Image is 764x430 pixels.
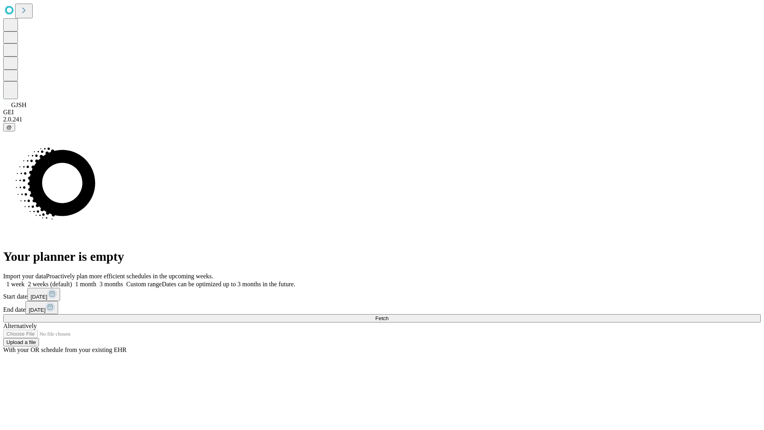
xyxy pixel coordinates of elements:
span: Custom range [126,281,162,287]
span: With your OR schedule from your existing EHR [3,346,127,353]
span: [DATE] [29,307,45,313]
span: [DATE] [31,294,47,300]
div: GEI [3,109,761,116]
span: 1 month [75,281,96,287]
h1: Your planner is empty [3,249,761,264]
span: Fetch [375,315,388,321]
span: 1 week [6,281,25,287]
span: Alternatively [3,322,37,329]
span: Dates can be optimized up to 3 months in the future. [162,281,295,287]
span: 2 weeks (default) [28,281,72,287]
button: [DATE] [27,288,60,301]
button: [DATE] [25,301,58,314]
button: Fetch [3,314,761,322]
div: End date [3,301,761,314]
span: 3 months [99,281,123,287]
span: @ [6,124,12,130]
div: Start date [3,288,761,301]
div: 2.0.241 [3,116,761,123]
span: GJSH [11,102,26,108]
button: @ [3,123,15,131]
span: Import your data [3,273,46,279]
span: Proactively plan more efficient schedules in the upcoming weeks. [46,273,213,279]
button: Upload a file [3,338,39,346]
